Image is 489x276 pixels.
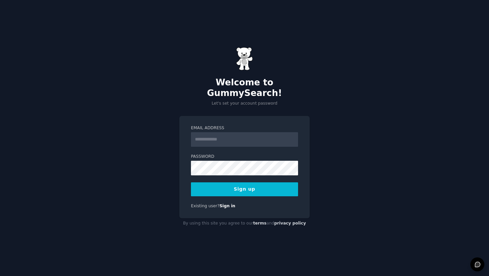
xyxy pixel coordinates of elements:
button: Sign up [191,182,298,196]
label: Password [191,154,298,160]
h2: Welcome to GummySearch! [179,77,310,98]
span: Existing user? [191,204,220,208]
a: Sign in [220,204,236,208]
div: By using this site you agree to our and [179,218,310,229]
p: Let's set your account password [179,101,310,107]
a: privacy policy [274,221,306,226]
a: terms [253,221,266,226]
label: Email Address [191,125,298,131]
img: Gummy Bear [236,47,253,70]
